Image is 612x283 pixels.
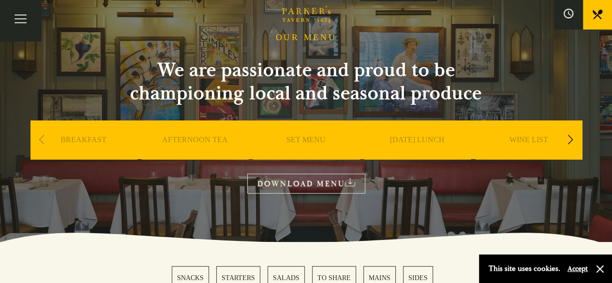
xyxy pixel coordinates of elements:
a: SET MENU [286,135,326,174]
button: Close and accept [595,264,605,274]
h2: We are passionate and proud to be championing local and seasonal produce [113,59,500,105]
div: 4 / 9 [364,120,471,188]
a: DOWNLOAD MENU [247,174,365,194]
div: 5 / 9 [476,120,582,188]
h1: OUR MENU [276,32,337,43]
div: 2 / 9 [142,120,248,188]
a: [DATE] LUNCH [390,135,445,174]
div: Previous slide [35,129,48,150]
div: 3 / 9 [253,120,359,188]
div: Next slide [564,129,577,150]
a: WINE LIST [509,135,548,174]
p: This site uses cookies. [489,262,560,276]
a: BREAKFAST [60,135,106,174]
div: 1 / 9 [30,120,137,188]
button: Accept [567,264,588,273]
a: AFTERNOON TEA [162,135,228,174]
